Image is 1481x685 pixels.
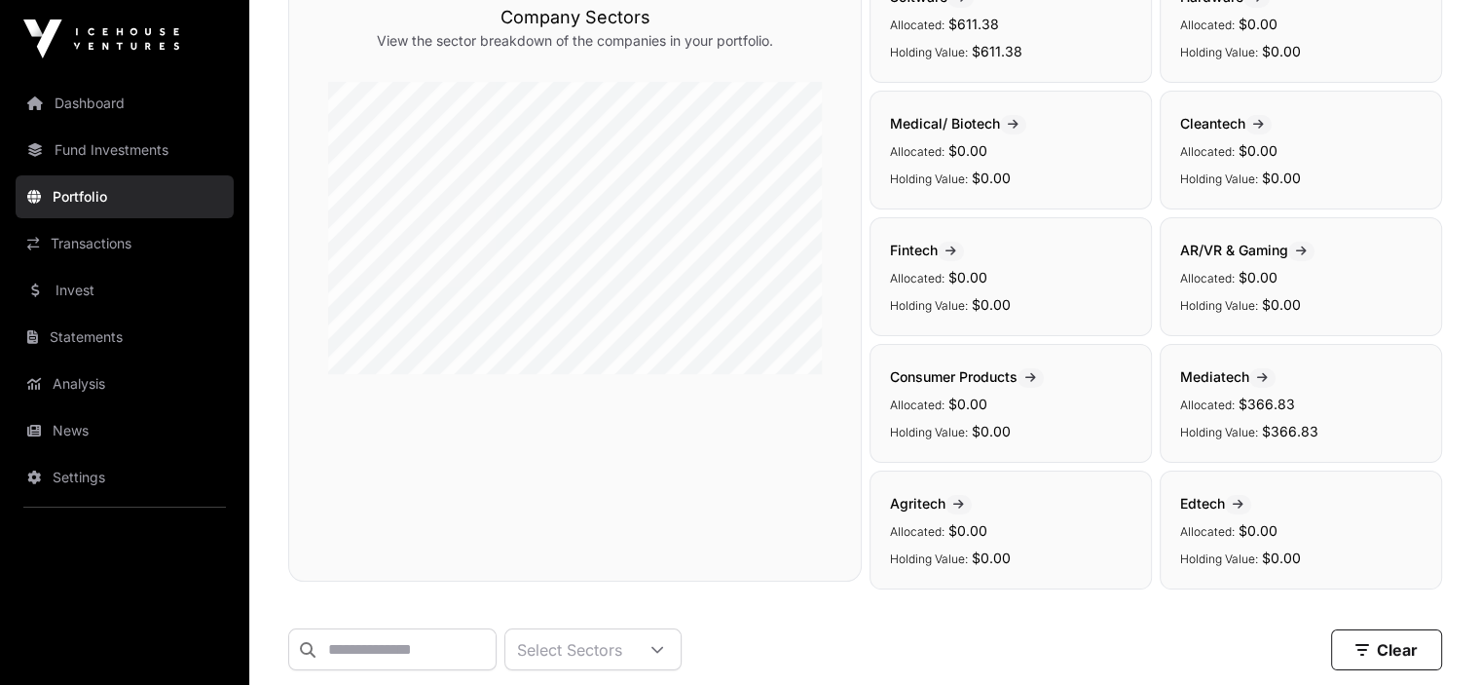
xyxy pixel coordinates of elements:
[1180,144,1235,159] span: Allocated:
[890,144,944,159] span: Allocated:
[1262,550,1301,566] span: $0.00
[328,4,822,31] h3: Company Sectors
[1180,552,1258,566] span: Holding Value:
[328,31,822,51] p: View the sector breakdown of the companies in your portfolio.
[890,524,944,539] span: Allocated:
[16,269,234,312] a: Invest
[890,18,944,32] span: Allocated:
[890,298,968,313] span: Holding Value:
[16,175,234,218] a: Portfolio
[1180,368,1276,385] span: Mediatech
[1262,170,1301,186] span: $0.00
[1331,629,1442,670] button: Clear
[948,269,987,285] span: $0.00
[16,456,234,499] a: Settings
[890,45,968,59] span: Holding Value:
[1180,298,1258,313] span: Holding Value:
[1239,522,1277,539] span: $0.00
[1384,591,1481,685] iframe: Chat Widget
[890,242,964,258] span: Fintech
[1180,524,1235,539] span: Allocated:
[1239,269,1277,285] span: $0.00
[890,425,968,439] span: Holding Value:
[948,16,999,32] span: $611.38
[1239,16,1277,32] span: $0.00
[972,43,1022,59] span: $611.38
[890,271,944,285] span: Allocated:
[1180,425,1258,439] span: Holding Value:
[890,171,968,186] span: Holding Value:
[1180,495,1251,512] span: Edtech
[1180,115,1272,132] span: Cleantech
[1239,396,1295,412] span: $366.83
[890,368,1044,385] span: Consumer Products
[890,398,944,412] span: Allocated:
[16,316,234,359] a: Statements
[16,362,234,405] a: Analysis
[1180,45,1258,59] span: Holding Value:
[890,115,1026,132] span: Medical/ Biotech
[972,296,1011,313] span: $0.00
[1180,18,1235,32] span: Allocated:
[948,396,987,412] span: $0.00
[1180,242,1314,258] span: AR/VR & Gaming
[23,19,179,58] img: Icehouse Ventures Logo
[1180,398,1235,412] span: Allocated:
[1262,296,1301,313] span: $0.00
[890,495,972,512] span: Agritech
[16,409,234,452] a: News
[1180,271,1235,285] span: Allocated:
[948,522,987,539] span: $0.00
[948,142,987,159] span: $0.00
[972,170,1011,186] span: $0.00
[1262,423,1318,439] span: $366.83
[1180,171,1258,186] span: Holding Value:
[890,552,968,566] span: Holding Value:
[972,423,1011,439] span: $0.00
[16,129,234,171] a: Fund Investments
[505,629,634,669] div: Select Sectors
[1262,43,1301,59] span: $0.00
[16,222,234,265] a: Transactions
[1239,142,1277,159] span: $0.00
[16,82,234,125] a: Dashboard
[972,550,1011,566] span: $0.00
